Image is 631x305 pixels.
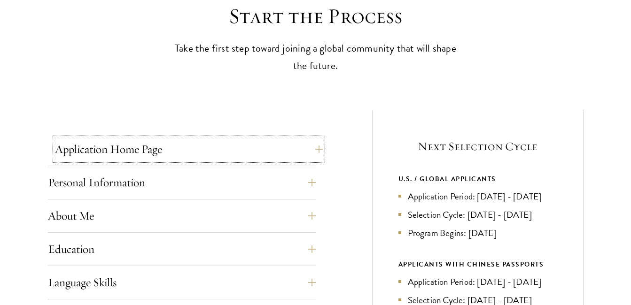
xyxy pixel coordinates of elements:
button: About Me [48,205,316,227]
button: Application Home Page [55,138,323,160]
li: Application Period: [DATE] - [DATE] [398,275,557,289]
div: APPLICANTS WITH CHINESE PASSPORTS [398,259,557,270]
p: Take the first step toward joining a global community that will shape the future. [170,40,461,75]
button: Education [48,238,316,260]
h5: Next Selection Cycle [398,138,557,154]
li: Application Period: [DATE] - [DATE] [398,190,557,203]
button: Personal Information [48,171,316,194]
li: Selection Cycle: [DATE] - [DATE] [398,208,557,221]
li: Program Begins: [DATE] [398,226,557,240]
h2: Start the Process [170,3,461,30]
div: U.S. / GLOBAL APPLICANTS [398,173,557,185]
button: Language Skills [48,271,316,294]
